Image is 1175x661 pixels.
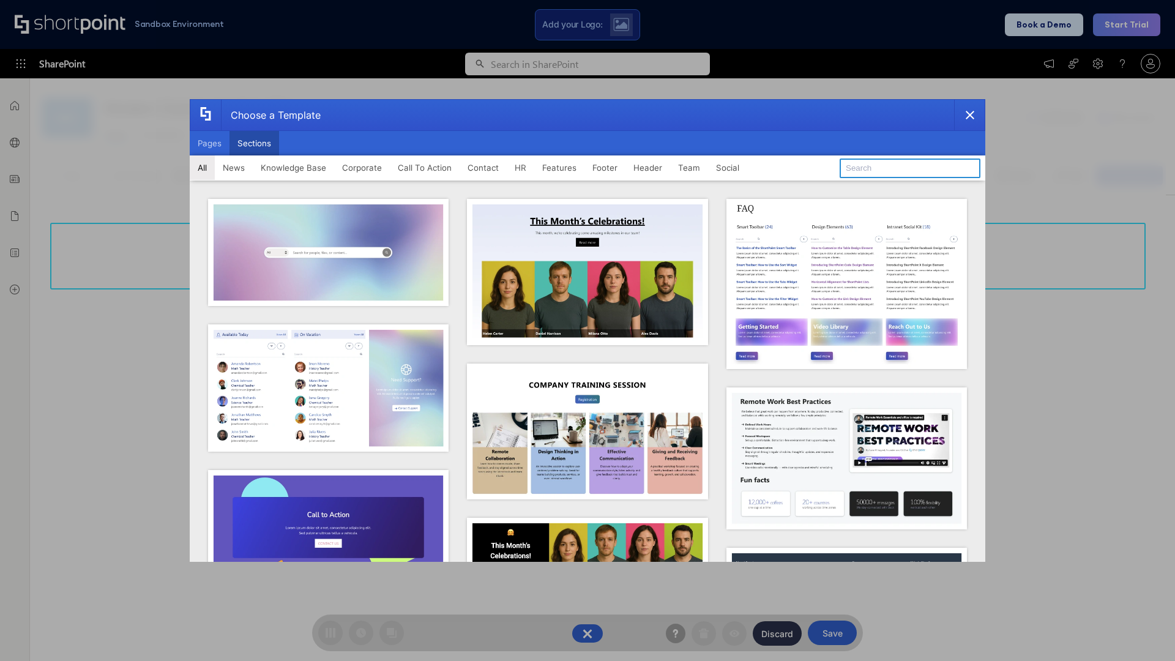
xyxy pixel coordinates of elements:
[1114,602,1175,661] iframe: Chat Widget
[253,155,334,180] button: Knowledge Base
[708,155,747,180] button: Social
[584,155,625,180] button: Footer
[190,155,215,180] button: All
[229,131,279,155] button: Sections
[390,155,460,180] button: Call To Action
[190,131,229,155] button: Pages
[460,155,507,180] button: Contact
[507,155,534,180] button: HR
[334,155,390,180] button: Corporate
[840,159,980,178] input: Search
[670,155,708,180] button: Team
[190,99,985,562] div: template selector
[221,100,321,130] div: Choose a Template
[534,155,584,180] button: Features
[215,155,253,180] button: News
[625,155,670,180] button: Header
